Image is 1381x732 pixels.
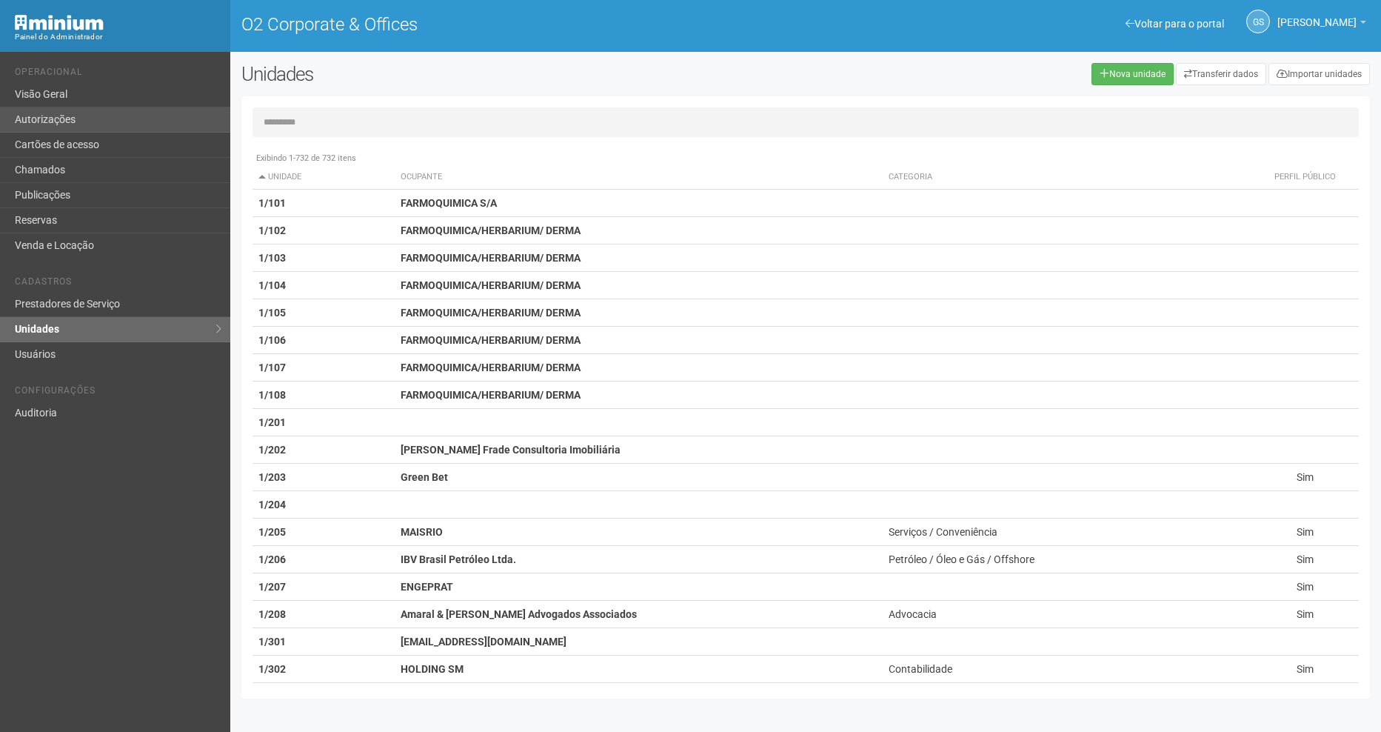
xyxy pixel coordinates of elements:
td: Advocacia [883,601,1251,628]
strong: FARMOQUIMICA/HERBARIUM/ DERMA [401,389,581,401]
div: Exibindo 1-732 de 732 itens [253,152,1359,165]
strong: FARMOQUIMICA/HERBARIUM/ DERMA [401,279,581,291]
td: Contabilidade [883,656,1251,683]
strong: 1/207 [258,581,286,593]
strong: IBV Brasil Petróleo Ltda. [401,553,516,565]
strong: FARMOQUIMICA/HERBARIUM/ DERMA [401,224,581,236]
strong: 1/302 [258,663,286,675]
a: GS [1246,10,1270,33]
strong: 1/103 [258,252,286,264]
span: Sim [1297,471,1314,483]
td: Administração / Imobiliária [883,683,1251,711]
strong: [PERSON_NAME] Frade Consultoria Imobiliária [401,444,621,456]
td: Petróleo / Óleo e Gás / Offshore [883,546,1251,573]
strong: 1/106 [258,334,286,346]
strong: Amaral & [PERSON_NAME] Advogados Associados [401,608,637,620]
h2: Unidades [241,63,699,85]
span: Sim [1297,526,1314,538]
a: Transferir dados [1176,63,1266,85]
li: Cadastros [15,276,219,292]
strong: 1/101 [258,197,286,209]
strong: Green Bet [401,471,448,483]
strong: 1/204 [258,499,286,510]
strong: 1/205 [258,526,286,538]
div: Painel do Administrador [15,30,219,44]
strong: [EMAIL_ADDRESS][DOMAIN_NAME] [401,636,566,648]
th: Ocupante: activate to sort column ascending [395,165,883,190]
strong: 1/208 [258,608,286,620]
strong: 1/105 [258,307,286,319]
strong: FARMOQUIMICA/HERBARIUM/ DERMA [401,362,581,373]
th: Unidade: activate to sort column descending [253,165,395,190]
strong: 1/108 [258,389,286,401]
li: Operacional [15,67,219,82]
span: Sim [1297,581,1314,593]
th: Categoria: activate to sort column ascending [883,165,1251,190]
a: Voltar para o portal [1126,18,1224,30]
h1: O2 Corporate & Offices [241,15,795,34]
strong: 1/201 [258,416,286,428]
span: Sim [1297,663,1314,675]
td: Serviços / Conveniência [883,519,1251,546]
strong: 1/301 [258,636,286,648]
strong: HOLDING SM [401,663,464,675]
a: Nova unidade [1091,63,1174,85]
strong: FARMOQUIMICA/HERBARIUM/ DERMA [401,334,581,346]
strong: 1/203 [258,471,286,483]
strong: MAISRIO [401,526,443,538]
strong: 1/104 [258,279,286,291]
span: Sim [1297,608,1314,620]
strong: FARMOQUIMICA/HERBARIUM/ DERMA [401,252,581,264]
th: Perfil público: activate to sort column ascending [1252,165,1359,190]
strong: 1/102 [258,224,286,236]
li: Configurações [15,385,219,401]
strong: 1/107 [258,362,286,373]
strong: 1/202 [258,444,286,456]
strong: FARMOQUIMICA S/A [401,197,497,209]
strong: ENGEPRAT [401,581,453,593]
a: [PERSON_NAME] [1277,19,1366,30]
a: Importar unidades [1268,63,1370,85]
strong: FARMOQUIMICA/HERBARIUM/ DERMA [401,307,581,319]
span: Gabriela Souza [1277,2,1357,28]
span: Sim [1297,553,1314,565]
strong: 1/206 [258,553,286,565]
img: Minium [15,15,104,30]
